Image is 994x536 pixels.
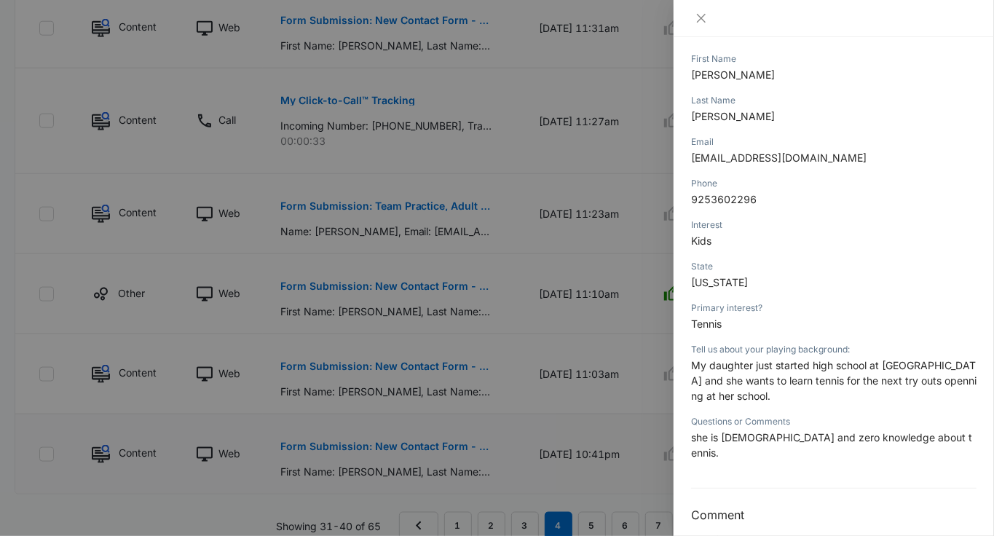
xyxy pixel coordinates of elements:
span: [PERSON_NAME] [691,110,775,122]
div: Last Name [691,94,977,107]
span: Tennis [691,318,722,330]
div: Email [691,135,977,149]
div: Phone [691,177,977,190]
span: [US_STATE] [691,276,748,288]
div: First Name [691,52,977,66]
span: close [695,12,707,24]
div: State [691,260,977,273]
div: Tell us about your playing background: [691,343,977,356]
span: 9253602296 [691,193,757,205]
span: she is [DEMOGRAPHIC_DATA] and zero knowledge about tennis. [691,431,972,459]
button: Close [691,12,711,25]
div: Interest [691,218,977,232]
span: [EMAIL_ADDRESS][DOMAIN_NAME] [691,151,867,164]
div: Questions or Comments [691,415,977,428]
div: Primary interest? [691,301,977,315]
span: [PERSON_NAME] [691,68,775,81]
span: Kids [691,234,711,247]
h3: Comment [691,506,977,524]
span: My daughter just started high school at [GEOGRAPHIC_DATA] and she wants to learn tennis for the n... [691,359,977,402]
